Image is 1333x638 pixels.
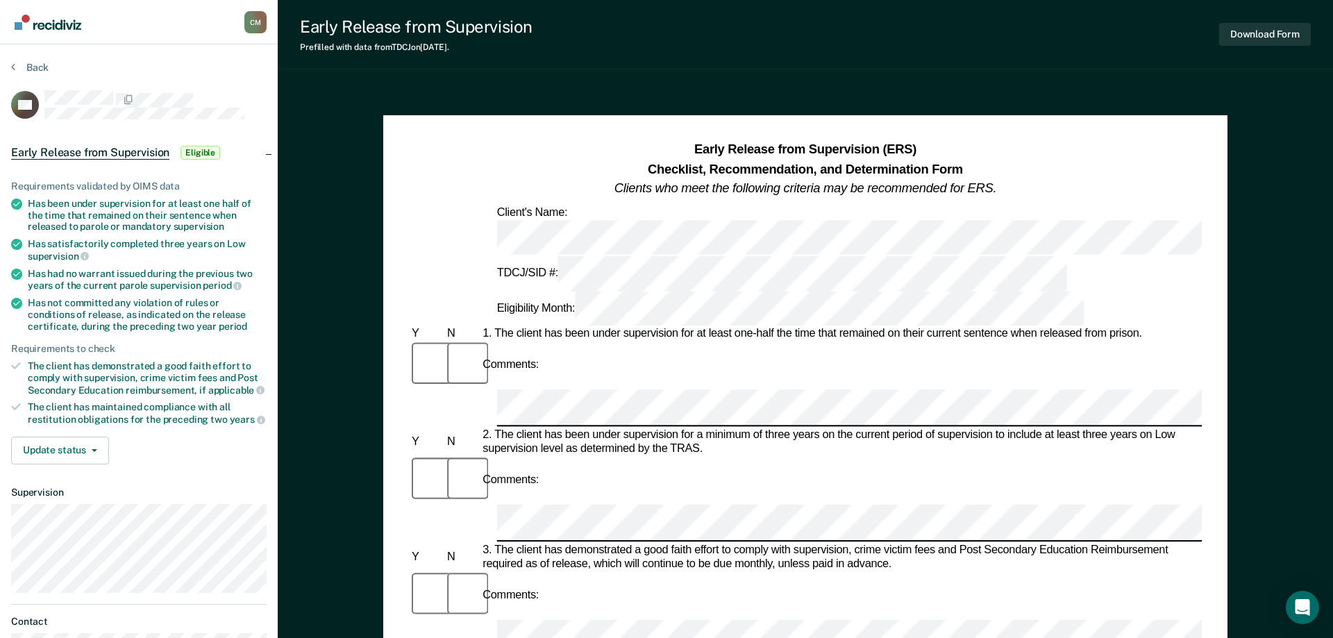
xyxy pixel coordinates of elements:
[244,11,267,33] div: C M
[28,401,267,425] div: The client has maintained compliance with all restitution obligations for the preceding two
[174,221,224,232] span: supervision
[694,142,916,156] strong: Early Release from Supervision (ERS)
[444,435,480,449] div: N
[494,291,1087,326] div: Eligibility Month:
[444,327,480,341] div: N
[300,17,533,37] div: Early Release from Supervision
[480,589,542,603] div: Comments:
[11,146,169,160] span: Early Release from Supervision
[409,327,444,341] div: Y
[11,61,49,74] button: Back
[28,251,89,262] span: supervision
[28,238,267,262] div: Has satisfactorily completed three years on Low
[11,343,267,355] div: Requirements to check
[480,473,542,487] div: Comments:
[11,616,267,628] dt: Contact
[28,297,267,332] div: Has not committed any violation of rules or conditions of release, as indicated on the release ce...
[480,358,542,372] div: Comments:
[15,15,81,30] img: Recidiviz
[208,385,265,396] span: applicable
[203,280,242,291] span: period
[444,551,480,564] div: N
[1219,23,1311,46] button: Download Form
[480,428,1202,457] div: 2. The client has been under supervision for a minimum of three years on the current period of su...
[11,487,267,498] dt: Supervision
[11,437,109,464] button: Update status
[494,256,1071,291] div: TDCJ/SID #:
[614,181,996,194] em: Clients who meet the following criteria may be recommended for ERS.
[28,360,267,396] div: The client has demonstrated a good faith effort to comply with supervision, crime victim fees and...
[1286,591,1319,624] div: Open Intercom Messenger
[244,11,267,33] button: Profile dropdown button
[11,181,267,192] div: Requirements validated by OIMS data
[409,435,444,449] div: Y
[28,198,267,233] div: Has been under supervision for at least one half of the time that remained on their sentence when...
[181,146,220,160] span: Eligible
[300,42,533,52] div: Prefilled with data from TDCJ on [DATE] .
[219,321,247,332] span: period
[409,551,444,564] div: Y
[480,544,1202,572] div: 3. The client has demonstrated a good faith effort to comply with supervision, crime victim fees ...
[648,162,963,176] strong: Checklist, Recommendation, and Determination Form
[230,414,265,425] span: years
[480,327,1202,341] div: 1. The client has been under supervision for at least one-half the time that remained on their cu...
[28,268,267,292] div: Has had no warrant issued during the previous two years of the current parole supervision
